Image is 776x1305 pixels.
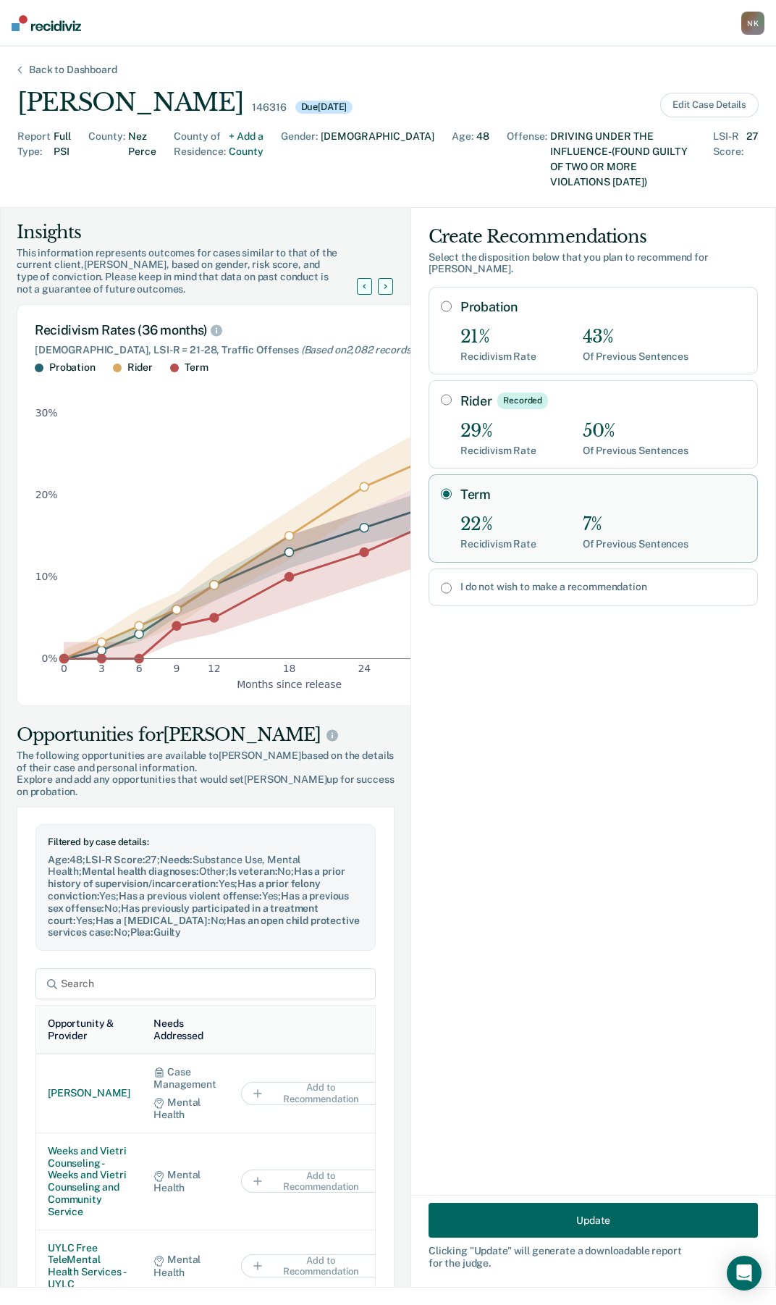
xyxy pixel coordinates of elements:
[48,1145,130,1218] div: Weeks and Vietri Counseling - Weeks and Vietri Counseling and Community Service
[208,663,221,675] text: 12
[153,1017,218,1042] div: Needs Addressed
[713,129,743,190] div: LSI-R Score :
[96,915,211,926] span: Has a [MEDICAL_DATA] :
[229,865,277,877] span: Is veteran :
[358,663,371,675] text: 24
[460,393,746,408] label: Rider
[48,854,69,865] span: Age :
[283,663,296,675] text: 18
[460,351,536,363] div: Recidivism Rate
[130,926,153,938] span: Plea :
[98,663,105,675] text: 3
[583,327,688,348] div: 43%
[17,750,395,774] span: The following opportunities are available to [PERSON_NAME] based on the details of their case and...
[229,129,263,190] div: + Add a County
[174,663,180,675] text: 9
[452,129,473,190] div: Age :
[48,1242,130,1291] div: UYLC Free TeleMental Health Services - UYLC
[281,129,318,190] div: Gender :
[295,101,353,114] div: Due [DATE]
[460,445,536,457] div: Recidivism Rate
[241,1170,386,1193] button: Add to Recommendation
[48,890,349,914] span: Has a previous sex offense :
[61,663,67,675] text: 0
[429,225,758,248] div: Create Recommendations
[48,865,345,889] span: Has a prior history of supervision/incarceration :
[54,129,71,190] div: Full PSI
[497,393,548,408] div: Recorded
[153,1254,218,1278] div: Mental Health
[119,890,262,902] span: Has a previous violent offense :
[35,344,544,356] div: [DEMOGRAPHIC_DATA], LSI-R = 21-28, Traffic Offenses
[583,421,688,442] div: 50%
[17,723,395,747] div: Opportunities for [PERSON_NAME]
[460,327,536,348] div: 21%
[460,421,536,442] div: 29%
[128,129,156,190] div: Nez Perce
[174,129,226,190] div: County of Residence :
[48,1017,130,1042] div: Opportunity & Provider
[237,679,342,690] g: x-axis label
[35,407,58,664] g: y-axis tick label
[321,129,434,190] div: [DEMOGRAPHIC_DATA]
[550,129,696,190] div: DRIVING UNDER THE INFLUENCE-(FOUND GUILTY OF TWO OR MORE VIOLATIONS [DATE])
[12,15,81,31] img: Recidiviz
[301,344,414,356] span: (Based on 2,082 records )
[583,445,688,457] div: Of Previous Sentences
[49,361,96,374] div: Probation
[42,652,58,664] text: 0%
[64,388,514,658] g: area
[35,322,544,338] div: Recidivism Rates (36 months)
[429,1245,758,1270] div: Clicking " Update " will generate a downloadable report for the judge.
[237,679,342,690] text: Months since release
[660,93,759,117] button: Edit Case Details
[476,129,489,190] div: 48
[741,12,764,35] div: N K
[429,1203,758,1238] button: Update
[241,1254,386,1277] button: Add to Recommendation
[185,361,208,374] div: Term
[60,417,519,663] g: dot
[48,915,359,939] span: Has an open child protective services case :
[507,129,547,190] div: Offense :
[429,251,758,276] div: Select the disposition below that you plan to recommend for [PERSON_NAME] .
[136,663,143,675] text: 6
[17,129,51,190] div: Report Type :
[17,88,243,117] div: [PERSON_NAME]
[460,581,746,593] label: I do not wish to make a recommendation
[35,968,376,999] input: Search
[241,1082,386,1105] button: Add to Recommendation
[460,299,746,315] label: Probation
[48,902,319,926] span: Has previously participated in a treatment court :
[153,1066,218,1091] div: Case Management
[746,129,759,190] div: 27
[12,64,135,76] div: Back to Dashboard
[460,514,536,535] div: 22%
[460,538,536,550] div: Recidivism Rate
[48,836,363,848] div: Filtered by case details:
[583,538,688,550] div: Of Previous Sentences
[61,663,520,675] g: x-axis tick label
[153,1096,218,1121] div: Mental Health
[35,489,58,500] text: 20%
[741,12,764,35] button: NK
[127,361,153,374] div: Rider
[17,247,374,295] div: This information represents outcomes for cases similar to that of the current client, [PERSON_NAM...
[460,487,746,503] label: Term
[252,101,286,114] div: 146316
[82,865,199,877] span: Mental health diagnoses :
[727,1256,762,1291] div: Open Intercom Messenger
[35,571,58,582] text: 10%
[48,854,363,939] div: 48 ; 27 ; Substance Use, Mental Health ; Other ; No ; Yes ; Yes ; Yes ; No ; Yes ; No ; No ; Guilty
[48,1087,130,1099] div: [PERSON_NAME]
[583,514,688,535] div: 7%
[88,129,125,190] div: County :
[583,351,688,363] div: Of Previous Sentences
[35,407,58,419] text: 30%
[85,854,145,865] span: LSI-R Score :
[48,878,321,902] span: Has a prior felony conviction :
[160,854,193,865] span: Needs :
[17,773,395,798] span: Explore and add any opportunities that would set [PERSON_NAME] up for success on probation.
[17,221,374,244] div: Insights
[153,1169,218,1193] div: Mental Health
